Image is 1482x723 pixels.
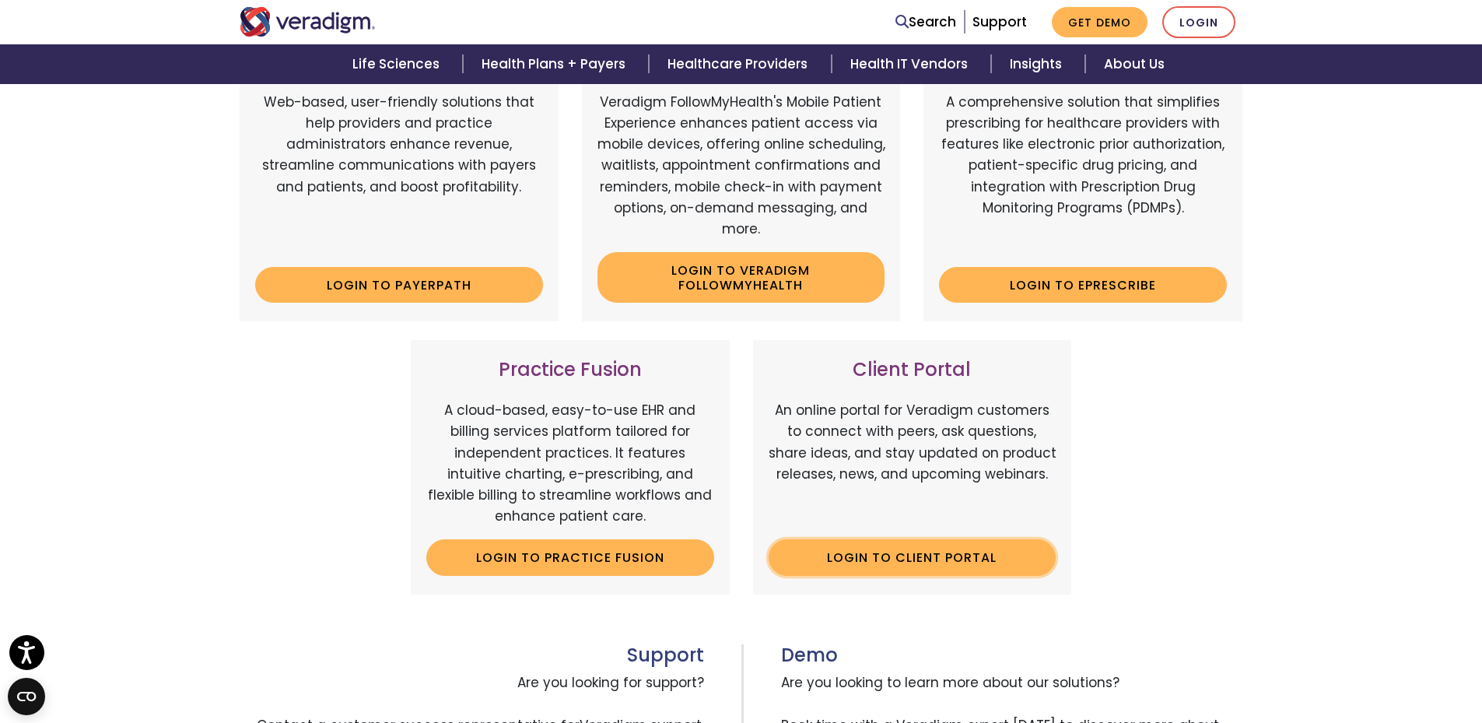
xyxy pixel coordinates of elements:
a: Login to Veradigm FollowMyHealth [597,252,885,303]
iframe: Drift Chat Widget [1183,611,1463,704]
p: A cloud-based, easy-to-use EHR and billing services platform tailored for independent practices. ... [426,400,714,527]
a: About Us [1085,44,1183,84]
a: Get Demo [1052,7,1147,37]
p: Veradigm FollowMyHealth's Mobile Patient Experience enhances patient access via mobile devices, o... [597,92,885,240]
a: Life Sciences [334,44,463,84]
img: Veradigm logo [240,7,376,37]
a: Login to Payerpath [255,267,543,303]
h3: Support [240,644,704,667]
a: Login to Practice Fusion [426,539,714,575]
h3: Demo [781,644,1243,667]
a: Health Plans + Payers [463,44,649,84]
a: Insights [991,44,1085,84]
h3: Client Portal [769,359,1056,381]
a: Support [972,12,1027,31]
p: A comprehensive solution that simplifies prescribing for healthcare providers with features like ... [939,92,1227,255]
p: Web-based, user-friendly solutions that help providers and practice administrators enhance revenu... [255,92,543,255]
a: Healthcare Providers [649,44,831,84]
a: Health IT Vendors [832,44,991,84]
h3: Practice Fusion [426,359,714,381]
a: Search [895,12,956,33]
a: Login to Client Portal [769,539,1056,575]
button: Open CMP widget [8,678,45,715]
a: Login to ePrescribe [939,267,1227,303]
p: An online portal for Veradigm customers to connect with peers, ask questions, share ideas, and st... [769,400,1056,527]
a: Login [1162,6,1235,38]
